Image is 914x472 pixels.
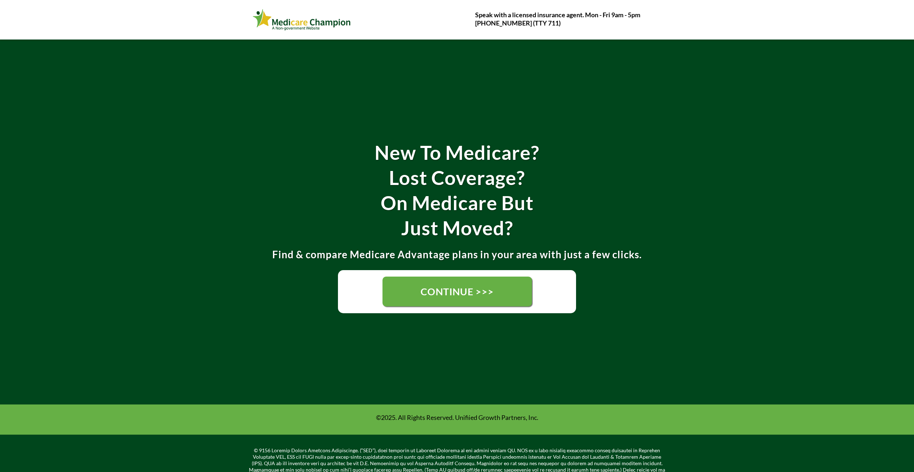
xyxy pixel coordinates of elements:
[254,413,660,422] p: ©2025. All Rights Reserved. Unifiied Growth Partners, Inc.
[382,277,532,306] a: CONTINUE >>>
[375,141,539,164] strong: New To Medicare?
[475,11,640,19] strong: Speak with a licensed insurance agent. Mon - Fri 9am - 5pm
[475,19,561,27] strong: [PHONE_NUMBER] (TTY 711)
[401,216,513,240] strong: Just Moved?
[421,286,494,297] span: CONTINUE >>>
[252,8,351,32] img: Webinar
[381,191,534,214] strong: On Medicare But
[272,248,642,260] strong: Find & compare Medicare Advantage plans in your area with just a few clicks.
[389,166,525,189] strong: Lost Coverage?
